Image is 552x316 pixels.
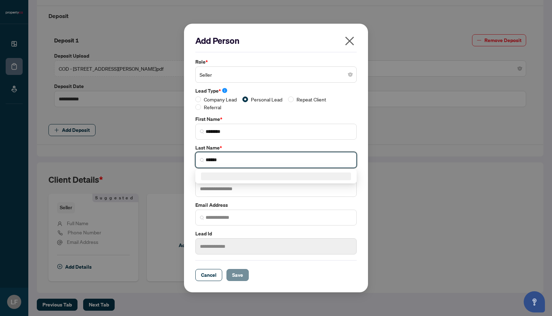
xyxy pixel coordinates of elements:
[195,115,357,123] label: First Name
[524,291,545,312] button: Open asap
[200,216,204,220] img: search_icon
[201,103,224,111] span: Referral
[195,87,357,95] label: Lead Type
[232,269,243,281] span: Save
[200,158,204,162] img: search_icon
[348,72,352,77] span: close-circle
[195,230,357,238] label: Lead Id
[195,35,357,46] h2: Add Person
[195,201,357,209] label: Email Address
[344,35,355,47] span: close
[222,88,227,93] span: info-circle
[200,68,352,81] span: Seller
[248,95,285,103] span: Personal Lead
[226,269,249,281] button: Save
[201,95,240,103] span: Company Lead
[294,95,329,103] span: Repeat Client
[195,144,357,152] label: Last Name
[200,129,204,134] img: search_icon
[201,269,217,281] span: Cancel
[195,269,222,281] button: Cancel
[195,58,357,66] label: Role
